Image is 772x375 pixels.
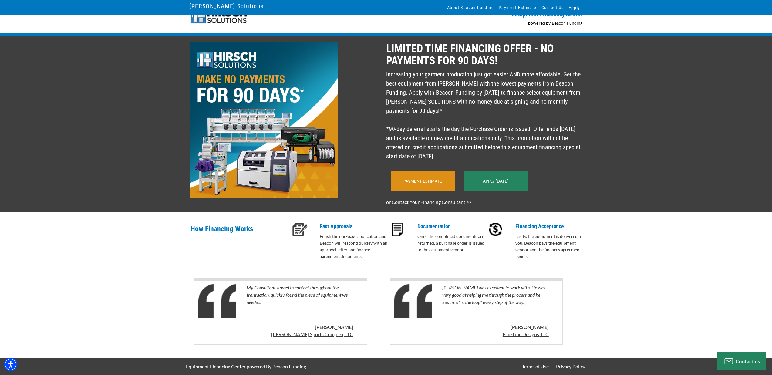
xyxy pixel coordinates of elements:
[320,233,390,260] p: Finish the one-page application and Beacon will respond quickly with an approval letter and finan...
[417,233,487,253] p: Once the completed documents are returned, a purchase order is issued to the equipment vendor.
[186,359,306,374] a: Equipment Financing Center powered By Beacon Funding - open in a new tab
[320,223,390,230] p: Fast Approvals
[417,223,487,230] p: Documentation
[511,324,549,330] b: [PERSON_NAME]
[386,42,583,67] p: LIMITED TIME FINANCING OFFER - NO PAYMENTS FOR 90 DAYS!
[4,358,17,371] div: Accessibility Menu
[515,223,585,230] p: Financing Acceptance
[190,1,264,11] a: [PERSON_NAME] Solutions
[503,331,549,338] p: Fine Line Designs, LLC
[386,199,472,205] a: or Contact Your Financing Consultant >>
[394,284,432,318] img: Quotes
[247,284,353,320] p: My Consultant stayed in contact throughout the transaction, quickly found the piece of equipment ...
[717,352,766,370] button: Contact us
[386,70,583,161] p: Increasing your garment production just got easier AND more affordable! Get the best equipment fr...
[736,358,760,364] span: Contact us
[190,8,248,24] img: logo
[442,284,549,320] p: [PERSON_NAME] was excellent to work with. He was very good at helping me through the process and ...
[190,223,288,242] p: How Financing Works
[503,331,549,341] a: Fine Line Designs, LLC
[515,233,585,260] p: Lastly, the equipment is delivered to you. Beacon pays the equipment vendor and the finances agre...
[521,363,550,369] a: Terms of Use - open in a new tab
[403,179,442,184] a: Payment Estimate
[528,20,583,25] a: powered by Beacon Funding - open in a new tab
[271,331,353,338] p: [PERSON_NAME] Sports Complex, LLC
[555,363,586,369] a: Privacy Policy - open in a new tab
[292,223,308,236] img: Fast Approvals
[315,324,353,330] b: [PERSON_NAME]
[392,223,403,236] img: Documentation
[198,284,236,318] img: Quotes
[271,331,353,341] a: [PERSON_NAME] Sports Complex, LLC
[551,363,553,369] span: |
[483,179,508,184] a: Apply [DATE]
